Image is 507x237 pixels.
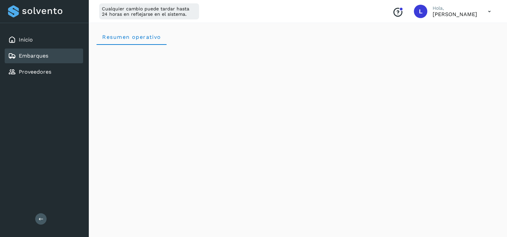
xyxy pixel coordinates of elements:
div: Inicio [5,32,83,47]
p: Hola, [433,5,477,11]
div: Proveedores [5,65,83,79]
p: Lucy [433,11,477,17]
a: Embarques [19,53,48,59]
div: Cualquier cambio puede tardar hasta 24 horas en reflejarse en el sistema. [99,3,199,19]
div: Embarques [5,49,83,63]
a: Proveedores [19,69,51,75]
a: Inicio [19,36,33,43]
span: Resumen operativo [102,34,161,40]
